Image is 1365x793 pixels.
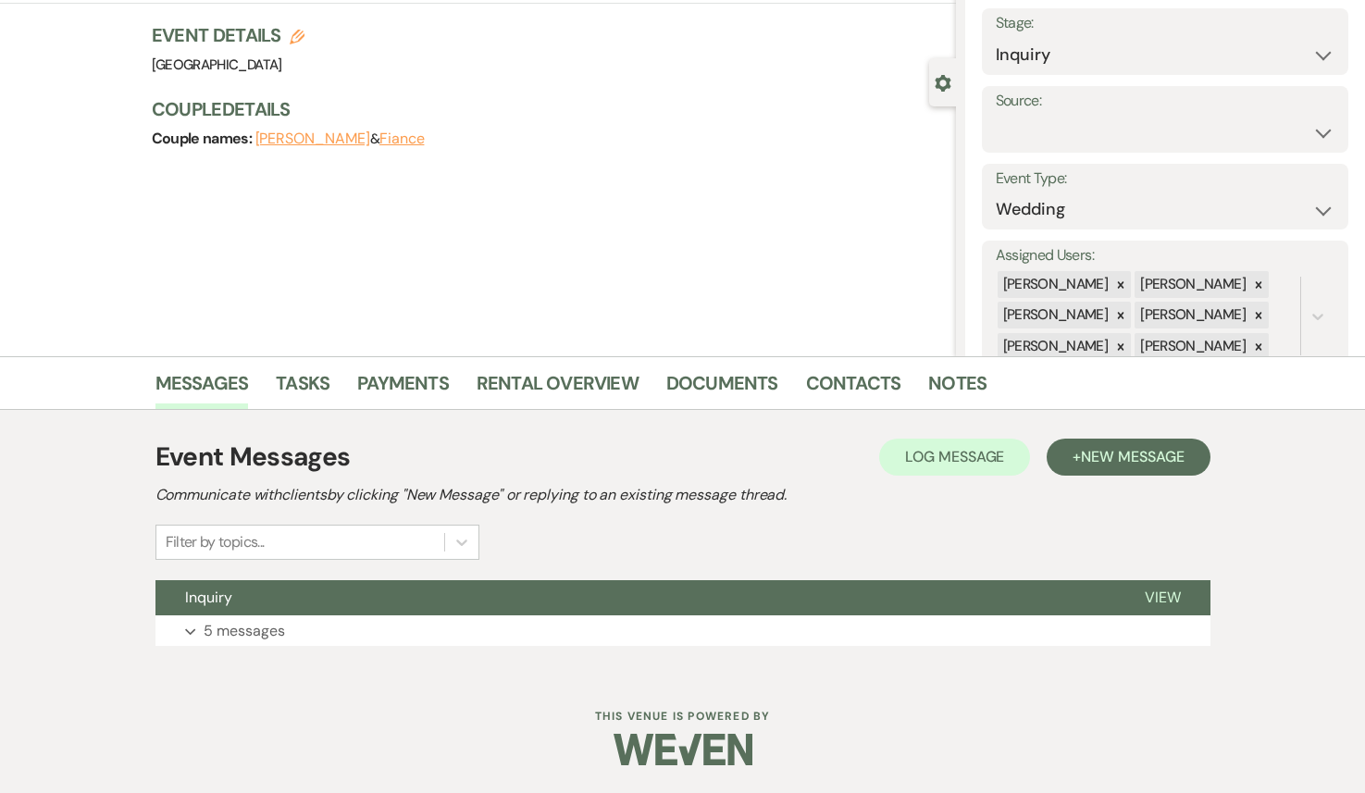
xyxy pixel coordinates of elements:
h3: Couple Details [152,96,937,122]
a: Documents [666,368,778,409]
div: [PERSON_NAME] [1135,333,1248,360]
button: Log Message [879,439,1030,476]
span: View [1145,588,1181,607]
a: Contacts [806,368,901,409]
label: Event Type: [996,166,1335,192]
button: +New Message [1047,439,1210,476]
a: Tasks [276,368,329,409]
h1: Event Messages [155,438,351,477]
label: Assigned Users: [996,242,1335,269]
img: Weven Logo [614,717,752,782]
h2: Communicate with clients by clicking "New Message" or replying to an existing message thread. [155,484,1210,506]
button: Inquiry [155,580,1115,615]
div: [PERSON_NAME] [1135,271,1248,298]
button: Close lead details [935,73,951,91]
span: New Message [1081,447,1184,466]
label: Stage: [996,10,1335,37]
a: Notes [928,368,987,409]
h3: Event Details [152,22,305,48]
button: Fiance [379,131,425,146]
a: Rental Overview [477,368,639,409]
label: Source: [996,88,1335,115]
span: Log Message [905,447,1004,466]
a: Messages [155,368,249,409]
span: Inquiry [185,588,232,607]
button: View [1115,580,1210,615]
span: Couple names: [152,129,255,148]
div: [PERSON_NAME] [998,302,1111,328]
button: [PERSON_NAME] [255,131,370,146]
span: [GEOGRAPHIC_DATA] [152,56,282,74]
span: & [255,130,425,148]
div: [PERSON_NAME] [1135,302,1248,328]
p: 5 messages [204,619,285,643]
div: Filter by topics... [166,531,265,553]
div: [PERSON_NAME] [998,271,1111,298]
div: [PERSON_NAME] [998,333,1111,360]
button: 5 messages [155,615,1210,647]
a: Payments [357,368,449,409]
